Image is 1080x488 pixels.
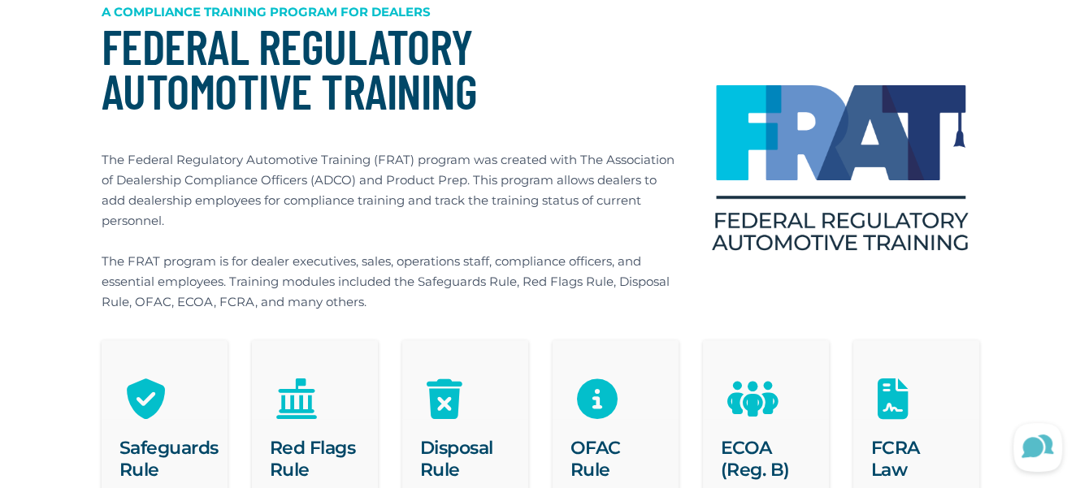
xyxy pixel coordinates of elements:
[420,437,510,481] h2: Disposal Rule
[102,24,679,113] h1: Federal Regulatory Automotive Training
[102,149,679,231] p: The Federal Regulatory Automotive Training (FRAT) program was created with The Association of Dea...
[119,437,210,481] h2: Safeguards Rule
[721,437,811,481] h2: ECOA (Reg. B)
[703,84,979,264] img: Federal Regulatory Automotive Training logo
[871,437,961,481] h2: FCRA Law
[270,437,360,481] h2: Red Flags Rule
[999,407,1080,488] iframe: Lucky Orange Messenger
[102,2,679,22] p: A Compliance training program for dealers
[570,437,661,481] h2: OFAC Rule
[102,251,679,312] p: The FRAT program is for dealer executives, sales, operations staff, compliance officers, and esse...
